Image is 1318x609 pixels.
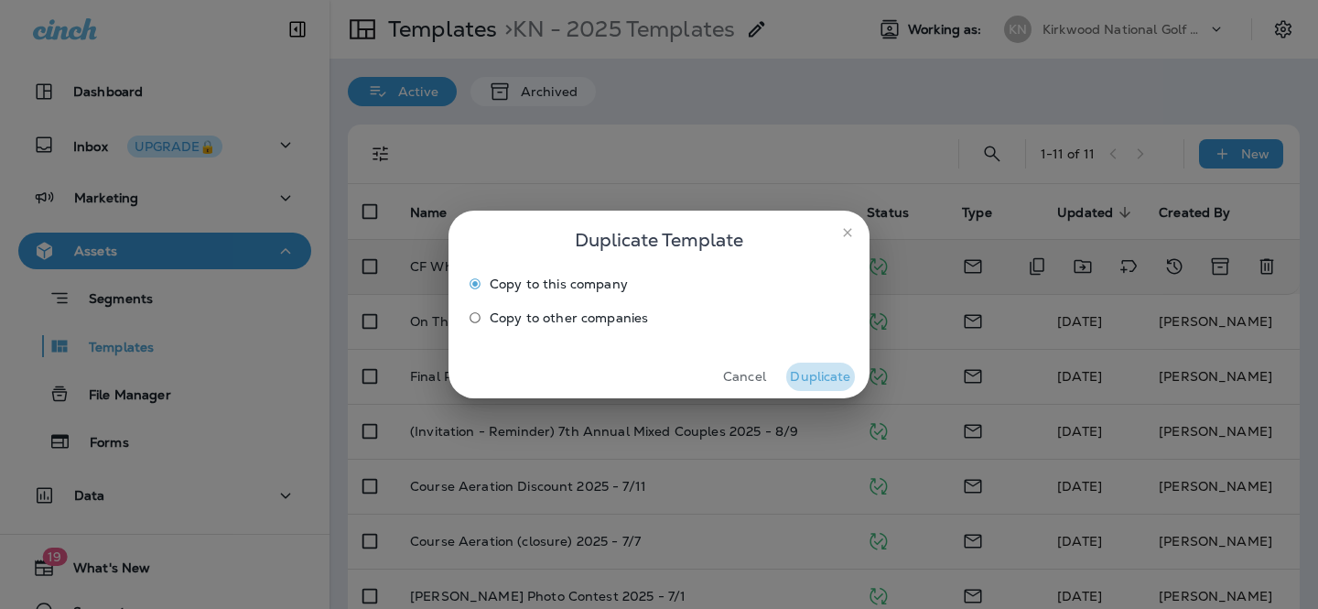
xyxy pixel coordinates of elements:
[575,225,743,255] span: Duplicate Template
[490,310,648,325] span: Copy to other companies
[490,277,628,291] span: Copy to this company
[833,218,862,247] button: close
[786,363,855,391] button: Duplicate
[710,363,779,391] button: Cancel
